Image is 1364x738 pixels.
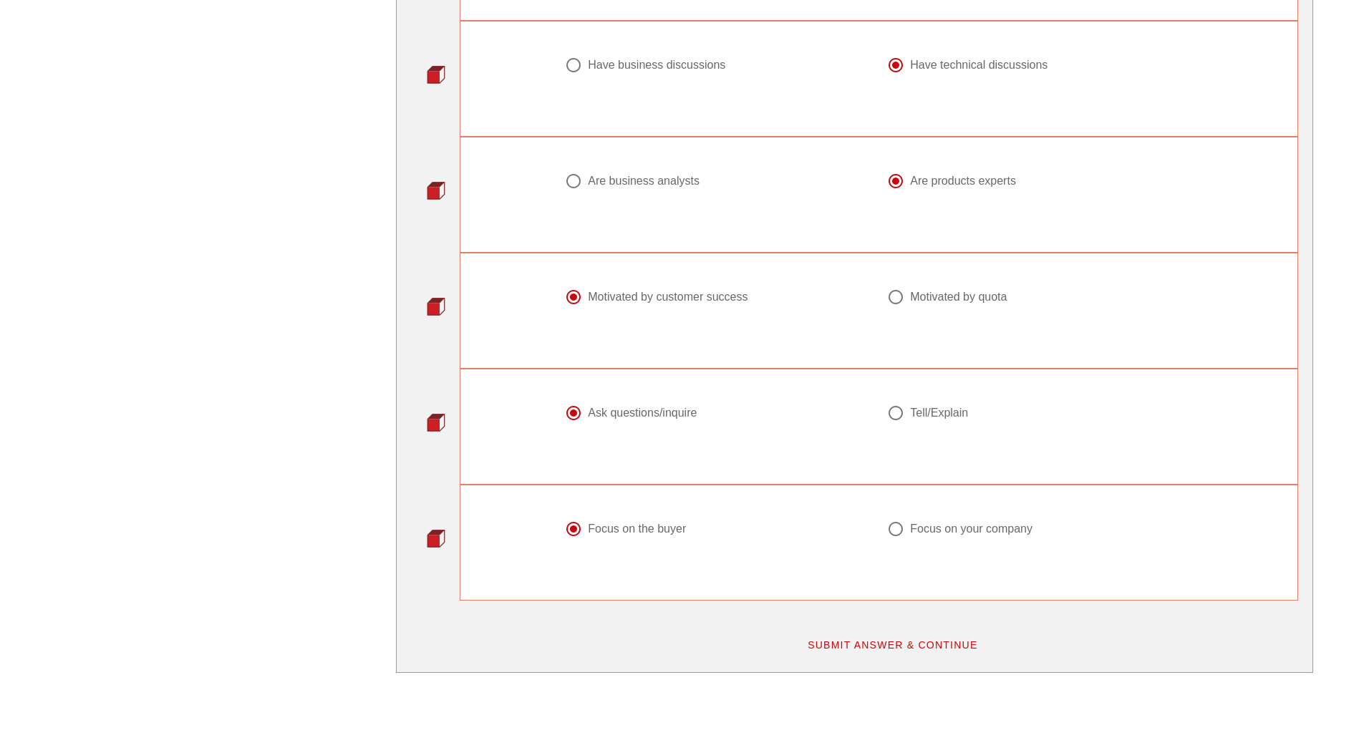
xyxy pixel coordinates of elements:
div: Are products experts [910,174,1016,188]
div: Motivated by customer success [588,290,748,304]
img: question-bullet-actve.png [427,65,445,84]
button: SUBMIT ANSWER & CONTINUE [795,632,990,658]
div: Motivated by quota [910,290,1007,304]
div: Ask questions/inquire [588,406,697,420]
div: Are business analysts [588,174,700,188]
span: SUBMIT ANSWER & CONTINUE [807,639,978,651]
img: question-bullet-actve.png [427,529,445,548]
div: Have business discussions [588,58,725,72]
img: question-bullet-actve.png [427,413,445,432]
div: Tell/Explain [910,406,968,420]
div: Focus on your company [910,522,1032,536]
img: question-bullet-actve.png [427,181,445,200]
img: question-bullet-actve.png [427,297,445,316]
div: Have technical discussions [910,58,1048,72]
div: Focus on the buyer [588,522,686,536]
